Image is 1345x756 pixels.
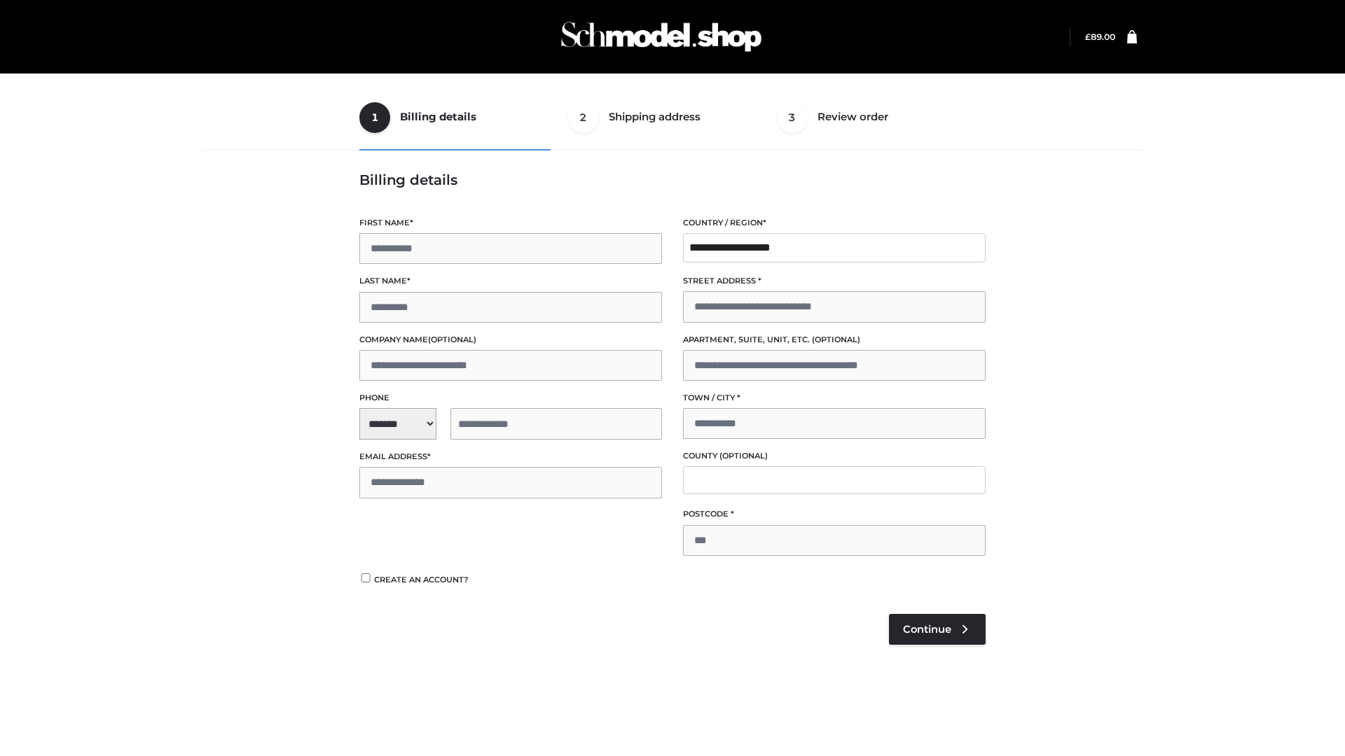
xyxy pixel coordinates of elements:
[683,333,986,346] label: Apartment, suite, unit, etc.
[683,391,986,405] label: Town / City
[889,614,986,645] a: Continue
[359,573,372,582] input: Create an account?
[812,335,860,344] span: (optional)
[556,9,766,64] img: Schmodel Admin 964
[359,450,662,463] label: Email address
[683,274,986,288] label: Street address
[359,391,662,405] label: Phone
[683,449,986,463] label: County
[1085,31,1091,42] span: £
[359,333,662,346] label: Company name
[374,575,469,584] span: Create an account?
[683,216,986,230] label: Country / Region
[359,171,986,188] h3: Billing details
[1085,31,1115,42] a: £89.00
[428,335,476,344] span: (optional)
[903,623,951,636] span: Continue
[359,274,662,288] label: Last name
[359,216,662,230] label: First name
[1085,31,1115,42] bdi: 89.00
[719,451,768,461] span: (optional)
[683,507,986,521] label: Postcode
